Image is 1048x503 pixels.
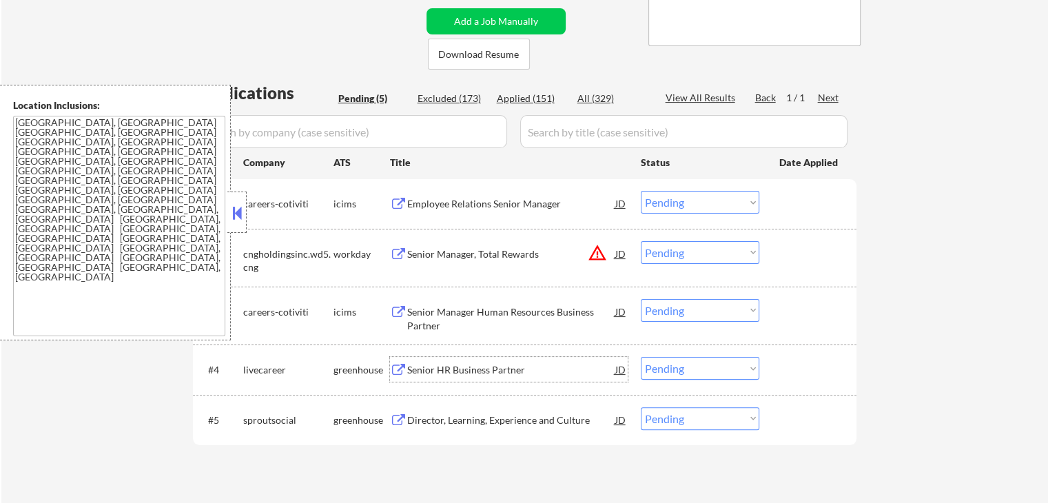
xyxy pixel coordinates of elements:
input: Search by title (case sensitive) [520,115,847,148]
div: Status [641,150,759,174]
div: JD [614,191,628,216]
div: Excluded (173) [418,92,486,105]
div: careers-cotiviti [243,197,333,211]
div: livecareer [243,363,333,377]
div: icims [333,305,390,319]
div: Back [755,91,777,105]
div: #5 [208,413,232,427]
div: Location Inclusions: [13,99,225,112]
div: ATS [333,156,390,170]
div: JD [614,357,628,382]
div: cngholdingsinc.wd5.cng [243,247,333,274]
div: All (329) [577,92,646,105]
div: greenhouse [333,413,390,427]
div: Company [243,156,333,170]
div: Employee Relations Senior Manager [407,197,615,211]
button: Download Resume [428,39,530,70]
div: icims [333,197,390,211]
div: Applications [197,85,333,101]
div: Date Applied [779,156,840,170]
div: Pending (5) [338,92,407,105]
div: Title [390,156,628,170]
div: Senior HR Business Partner [407,363,615,377]
div: Director, Learning, Experience and Culture [407,413,615,427]
div: workday [333,247,390,261]
div: greenhouse [333,363,390,377]
div: Applied (151) [497,92,566,105]
div: Senior Manager Human Resources Business Partner [407,305,615,332]
button: Add a Job Manually [427,8,566,34]
div: View All Results [666,91,739,105]
div: #4 [208,363,232,377]
div: Next [818,91,840,105]
div: 1 / 1 [786,91,818,105]
button: warning_amber [588,243,607,263]
div: careers-cotiviti [243,305,333,319]
div: sproutsocial [243,413,333,427]
div: JD [614,407,628,432]
div: JD [614,241,628,266]
div: JD [614,299,628,324]
input: Search by company (case sensitive) [197,115,507,148]
div: Senior Manager, Total Rewards [407,247,615,261]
